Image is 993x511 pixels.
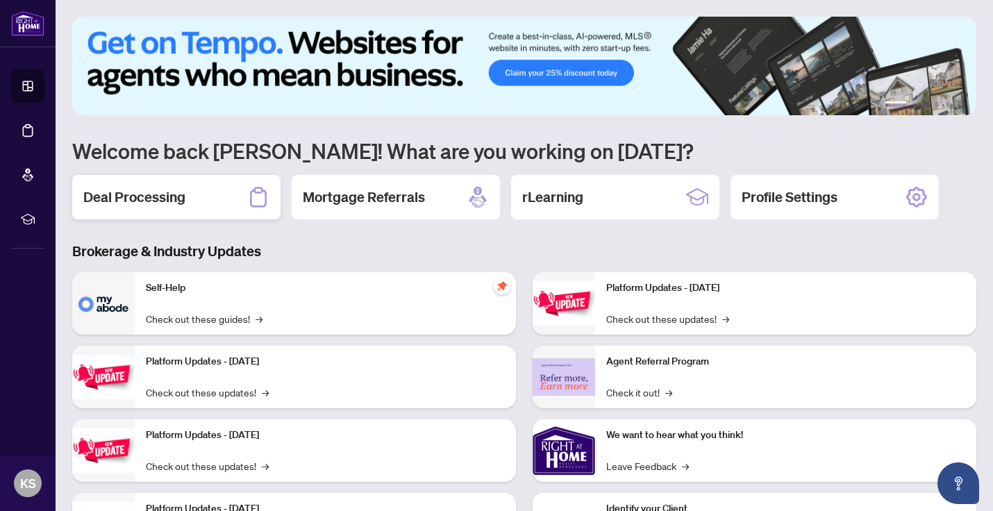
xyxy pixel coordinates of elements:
[912,101,918,107] button: 2
[303,187,425,207] h2: Mortgage Referrals
[83,187,185,207] h2: Deal Processing
[606,280,965,296] p: Platform Updates - [DATE]
[682,458,689,474] span: →
[935,101,940,107] button: 4
[924,101,929,107] button: 3
[146,311,262,326] a: Check out these guides!→
[885,101,907,107] button: 1
[742,187,837,207] h2: Profile Settings
[533,281,595,325] img: Platform Updates - June 23, 2025
[146,458,269,474] a: Check out these updates!→
[606,385,672,400] a: Check it out!→
[72,355,135,399] img: Platform Updates - September 16, 2025
[606,458,689,474] a: Leave Feedback→
[72,272,135,335] img: Self-Help
[937,462,979,504] button: Open asap
[72,137,976,164] h1: Welcome back [PERSON_NAME]! What are you working on [DATE]?
[606,311,729,326] a: Check out these updates!→
[522,187,583,207] h2: rLearning
[946,101,951,107] button: 5
[722,311,729,326] span: →
[72,17,976,115] img: Slide 0
[146,428,505,443] p: Platform Updates - [DATE]
[146,354,505,369] p: Platform Updates - [DATE]
[72,428,135,472] img: Platform Updates - July 21, 2025
[533,419,595,482] img: We want to hear what you think!
[606,428,965,443] p: We want to hear what you think!
[256,311,262,326] span: →
[262,458,269,474] span: →
[665,385,672,400] span: →
[494,278,510,294] span: pushpin
[533,358,595,396] img: Agent Referral Program
[146,280,505,296] p: Self-Help
[262,385,269,400] span: →
[11,10,44,36] img: logo
[957,101,962,107] button: 6
[72,242,976,261] h3: Brokerage & Industry Updates
[606,354,965,369] p: Agent Referral Program
[146,385,269,400] a: Check out these updates!→
[20,474,36,493] span: KS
